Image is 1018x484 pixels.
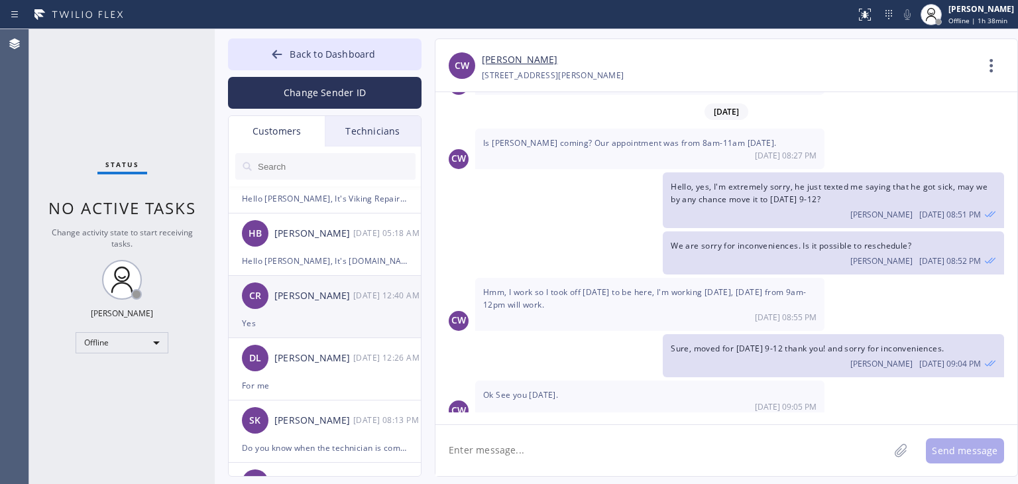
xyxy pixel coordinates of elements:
span: CR [249,288,261,304]
div: Offline [76,332,168,353]
div: [PERSON_NAME] [274,351,353,366]
span: Ok See you [DATE]. [483,389,558,400]
button: Back to Dashboard [228,38,422,70]
span: [DATE] 08:27 PM [755,150,817,161]
div: 10/07/2025 9:27 AM [475,129,824,168]
button: Send message [926,438,1004,463]
div: Yes [242,316,408,331]
div: Customers [229,116,325,147]
div: 09/30/2025 9:40 AM [353,288,422,303]
input: Search [256,153,416,180]
span: [PERSON_NAME] [850,209,913,220]
span: Back to Dashboard [290,48,375,60]
span: Hmm, I work so I took off [DATE] to be here, I'm working [DATE], [DATE] from 9am-12pm will work. [483,286,806,310]
span: DL [249,351,261,366]
span: [DATE] 09:05 PM [755,401,817,412]
span: Offline | 1h 38min [948,16,1007,25]
div: 09/30/2025 9:26 AM [353,350,422,365]
span: [PERSON_NAME] [850,358,913,369]
button: Mute [898,5,917,24]
span: Is [PERSON_NAME] coming? Our appointment was from 8am-11am [DATE]. [483,137,776,149]
span: Change activity state to start receiving tasks. [52,227,193,249]
span: [DATE] 08:55 PM [755,312,817,323]
div: 10/07/2025 9:05 AM [475,381,824,420]
div: 09/30/2025 9:13 AM [353,412,422,428]
div: [PERSON_NAME] [274,288,353,304]
div: [STREET_ADDRESS][PERSON_NAME] [482,68,624,83]
div: [PERSON_NAME] [274,413,353,428]
span: HB [249,226,262,241]
span: [DATE] 09:04 PM [919,358,981,369]
span: CW [451,151,466,166]
span: CW [455,58,469,74]
span: CW [451,403,466,418]
button: Change Sender ID [228,77,422,109]
div: 10/07/2025 9:52 AM [663,231,1004,274]
span: Status [105,160,139,169]
div: Technicians [325,116,421,147]
div: Hello [PERSON_NAME], It's Viking Repair Service, as I know you decided to reschedule your [DATE] ... [242,191,408,206]
div: [PERSON_NAME] [948,3,1014,15]
div: For me [242,378,408,393]
span: Hello, yes, I'm extremely sorry, he just texted me saying that he got sick, may we by any chance ... [671,181,988,205]
span: [DATE] 08:52 PM [919,255,981,267]
a: [PERSON_NAME] [482,52,557,68]
div: Do you know when the technician is coming [DATE]. [STREET_ADDRESS] [242,440,408,455]
span: We are sorry for inconveniences. Is it possible to reschedule? [671,240,911,251]
span: No active tasks [48,197,196,219]
div: 10/07/2025 9:55 AM [475,278,824,330]
span: SK [249,413,260,428]
span: [PERSON_NAME] [850,255,913,267]
span: Sure, moved for [DATE] 9-12 thank you! and sorry for inconveniences. [671,343,944,354]
div: [PERSON_NAME] [274,226,353,241]
div: 10/01/2025 9:18 AM [353,225,422,241]
div: 10/07/2025 9:51 AM [663,172,1004,228]
div: [PERSON_NAME] [91,308,153,319]
span: CW [451,313,466,328]
span: [DATE] 08:51 PM [919,209,981,220]
div: 10/07/2025 9:04 AM [663,334,1004,377]
div: Hello [PERSON_NAME], It's [DOMAIN_NAME] about your Ice Maker. I'm sorry but we can't send you our... [242,253,408,269]
span: [DATE] [705,103,748,120]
